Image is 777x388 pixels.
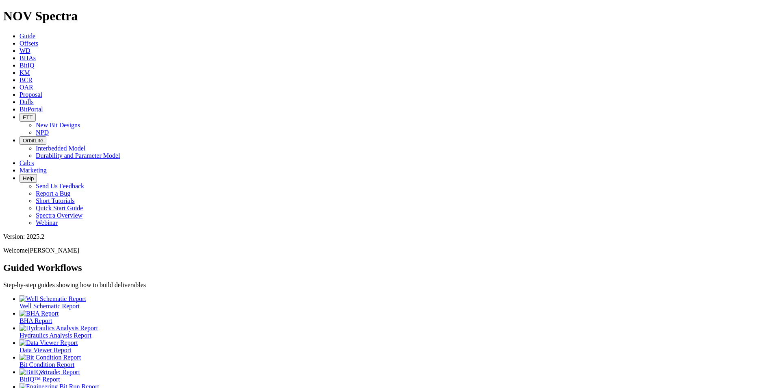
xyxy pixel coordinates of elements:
[20,295,774,310] a: Well Schematic Report Well Schematic Report
[20,40,38,47] a: Offsets
[36,197,75,204] a: Short Tutorials
[36,152,120,159] a: Durability and Parameter Model
[20,332,91,339] span: Hydraulics Analysis Report
[20,136,46,145] button: OrbitLite
[20,303,80,310] span: Well Schematic Report
[20,317,52,324] span: BHA Report
[20,98,34,105] a: Dulls
[20,310,59,317] img: BHA Report
[20,167,47,174] a: Marketing
[20,84,33,91] a: OAR
[20,113,36,122] button: FTT
[3,9,774,24] h1: NOV Spectra
[23,114,33,120] span: FTT
[20,295,86,303] img: Well Schematic Report
[20,174,37,183] button: Help
[23,137,43,144] span: OrbitLite
[20,368,774,383] a: BitIQ&trade; Report BitIQ™ Report
[20,106,43,113] a: BitPortal
[36,129,49,136] a: NPD
[20,325,774,339] a: Hydraulics Analysis Report Hydraulics Analysis Report
[36,219,58,226] a: Webinar
[20,54,36,61] a: BHAs
[20,91,42,98] a: Proposal
[20,339,774,353] a: Data Viewer Report Data Viewer Report
[20,325,98,332] img: Hydraulics Analysis Report
[20,69,30,76] a: KM
[20,159,34,166] a: Calcs
[20,354,774,368] a: Bit Condition Report Bit Condition Report
[36,205,83,211] a: Quick Start Guide
[28,247,79,254] span: [PERSON_NAME]
[36,190,70,197] a: Report a Bug
[3,281,774,289] p: Step-by-step guides showing how to build deliverables
[20,62,34,69] a: BitIQ
[20,354,81,361] img: Bit Condition Report
[36,183,84,190] a: Send Us Feedback
[20,47,30,54] a: WD
[20,310,774,324] a: BHA Report BHA Report
[3,233,774,240] div: Version: 2025.2
[20,339,78,347] img: Data Viewer Report
[36,122,80,129] a: New Bit Designs
[20,376,60,383] span: BitIQ™ Report
[20,368,80,376] img: BitIQ&trade; Report
[23,175,34,181] span: Help
[3,262,774,273] h2: Guided Workflows
[20,361,74,368] span: Bit Condition Report
[36,145,85,152] a: Interbedded Model
[20,33,35,39] a: Guide
[3,247,774,254] p: Welcome
[20,347,72,353] span: Data Viewer Report
[36,212,82,219] a: Spectra Overview
[20,76,33,83] a: BCR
